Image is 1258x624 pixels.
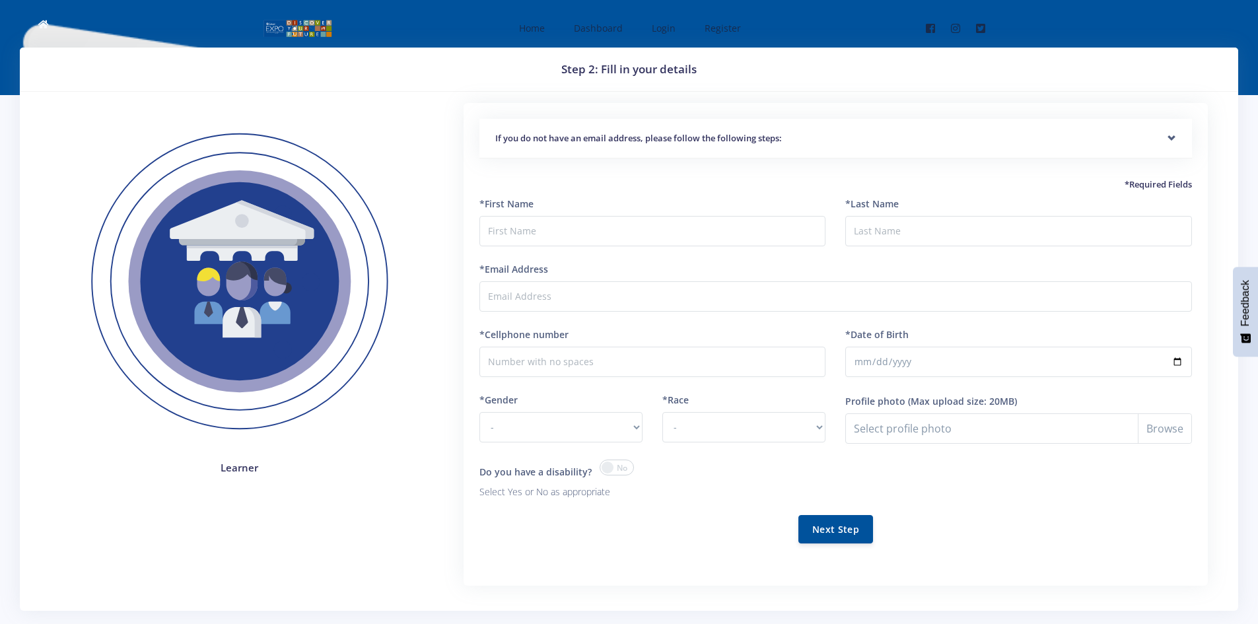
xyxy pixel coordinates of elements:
a: Register [691,11,751,46]
span: Feedback [1240,280,1251,326]
button: Feedback - Show survey [1233,267,1258,357]
h4: Learner [61,460,419,475]
label: *Date of Birth [845,328,909,341]
input: First Name [479,216,826,246]
a: Dashboard [561,11,633,46]
label: *Cellphone number [479,328,569,341]
label: *Last Name [845,197,899,211]
input: Email Address [479,281,1192,312]
label: *First Name [479,197,534,211]
label: (Max upload size: 20MB) [908,394,1017,408]
img: logo01.png [263,18,332,38]
button: Next Step [798,515,873,543]
span: Dashboard [574,22,623,34]
span: Login [652,22,676,34]
input: Last Name [845,216,1192,246]
label: *Race [662,393,689,407]
img: Learner [61,103,419,461]
h5: If you do not have an email address, please follow the following steps: [495,132,1176,145]
span: Home [519,22,545,34]
a: Login [639,11,686,46]
h5: *Required Fields [479,178,1192,191]
a: Home [506,11,555,46]
h3: Step 2: Fill in your details [36,61,1222,78]
label: *Gender [479,393,518,407]
span: Register [705,22,741,34]
label: Profile photo [845,394,905,408]
label: Do you have a disability? [479,465,592,479]
input: Number with no spaces [479,347,826,377]
label: *Email Address [479,262,548,276]
p: Select Yes or No as appropriate [479,484,826,500]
